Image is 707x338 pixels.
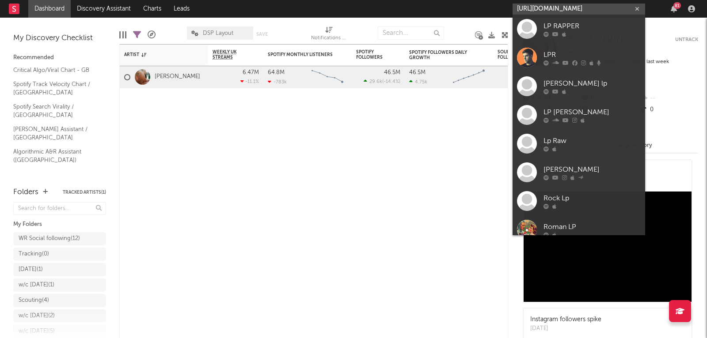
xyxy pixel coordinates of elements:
[13,102,97,120] a: Spotify Search Virality / [GEOGRAPHIC_DATA]
[148,22,156,48] div: A&R Pipeline
[544,165,641,175] div: [PERSON_NAME]
[13,169,97,188] a: Editorial A&R Assistant ([GEOGRAPHIC_DATA])
[213,49,246,60] span: Weekly UK Streams
[124,52,190,57] div: Artist
[544,107,641,118] div: LP [PERSON_NAME]
[498,49,528,60] div: SoundCloud Followers
[513,101,645,129] a: LP [PERSON_NAME]
[308,66,347,88] svg: Chart title
[311,33,346,44] div: Notifications (Artist)
[449,66,489,88] svg: Chart title
[544,21,641,32] div: LP RAPPER
[311,22,346,48] div: Notifications (Artist)
[384,79,399,84] span: -14.4 %
[675,35,698,44] button: Untrack
[544,136,641,146] div: Lp Raw
[544,50,641,60] div: LPR
[544,79,641,89] div: [PERSON_NAME] lp
[513,215,645,244] a: Roman LP
[384,70,400,75] div: 46.5M
[513,15,645,43] a: LP RAPPER
[19,326,55,337] div: w/c [DATE] ( 5 )
[364,79,400,84] div: ( )
[530,324,601,333] div: [DATE]
[268,79,287,85] div: -783k
[19,249,49,259] div: Tracking ( 0 )
[268,52,334,57] div: Spotify Monthly Listeners
[13,53,106,63] div: Recommended
[13,278,106,292] a: w/c [DATE](1)
[240,79,259,84] div: -11.1 %
[544,222,641,233] div: Roman LP
[409,70,426,75] div: 46.5M
[513,43,645,72] a: LPR
[639,104,698,116] div: 0
[513,187,645,215] a: Rock Lp
[13,325,106,338] a: w/c [DATE](5)
[268,70,285,75] div: 64.8M
[256,32,268,37] button: Save
[13,309,106,323] a: w/c [DATE](2)
[513,72,645,101] a: [PERSON_NAME] lp
[19,311,55,321] div: w/c [DATE] ( 2 )
[13,187,38,198] div: Folders
[530,315,601,324] div: Instagram followers spike
[19,264,43,275] div: [DATE] ( 1 )
[513,158,645,187] a: [PERSON_NAME]
[13,147,97,165] a: Algorithmic A&R Assistant ([GEOGRAPHIC_DATA])
[409,79,427,85] div: 4.75k
[13,65,97,75] a: Critical Algo/Viral Chart - GB
[203,30,233,36] span: DSP Layout
[673,2,681,9] div: 81
[13,219,106,230] div: My Folders
[19,233,80,244] div: WR Social following ( 12 )
[513,129,645,158] a: Lp Raw
[13,263,106,276] a: [DATE](1)
[19,280,54,290] div: w/c [DATE] ( 1 )
[13,124,97,143] a: [PERSON_NAME] Assistant / [GEOGRAPHIC_DATA]
[356,49,387,60] div: Spotify Followers
[13,294,106,307] a: Scouting(4)
[409,50,475,60] div: Spotify Followers Daily Growth
[671,5,677,12] button: 81
[13,248,106,261] a: Tracking(0)
[13,232,106,245] a: WR Social following(12)
[639,93,698,104] div: --
[63,190,106,195] button: Tracked Artists(1)
[13,202,106,215] input: Search for folders...
[13,79,97,98] a: Spotify Track Velocity Chart / [GEOGRAPHIC_DATA]
[513,4,645,15] input: Search for artists
[19,295,49,306] div: Scouting ( 4 )
[155,73,200,81] a: [PERSON_NAME]
[378,26,444,40] input: Search...
[369,79,382,84] span: 29.6k
[133,22,141,48] div: Filters(1 of 1)
[243,70,259,75] div: 6.47M
[544,193,641,204] div: Rock Lp
[13,33,106,44] div: My Discovery Checklist
[119,22,126,48] div: Edit Columns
